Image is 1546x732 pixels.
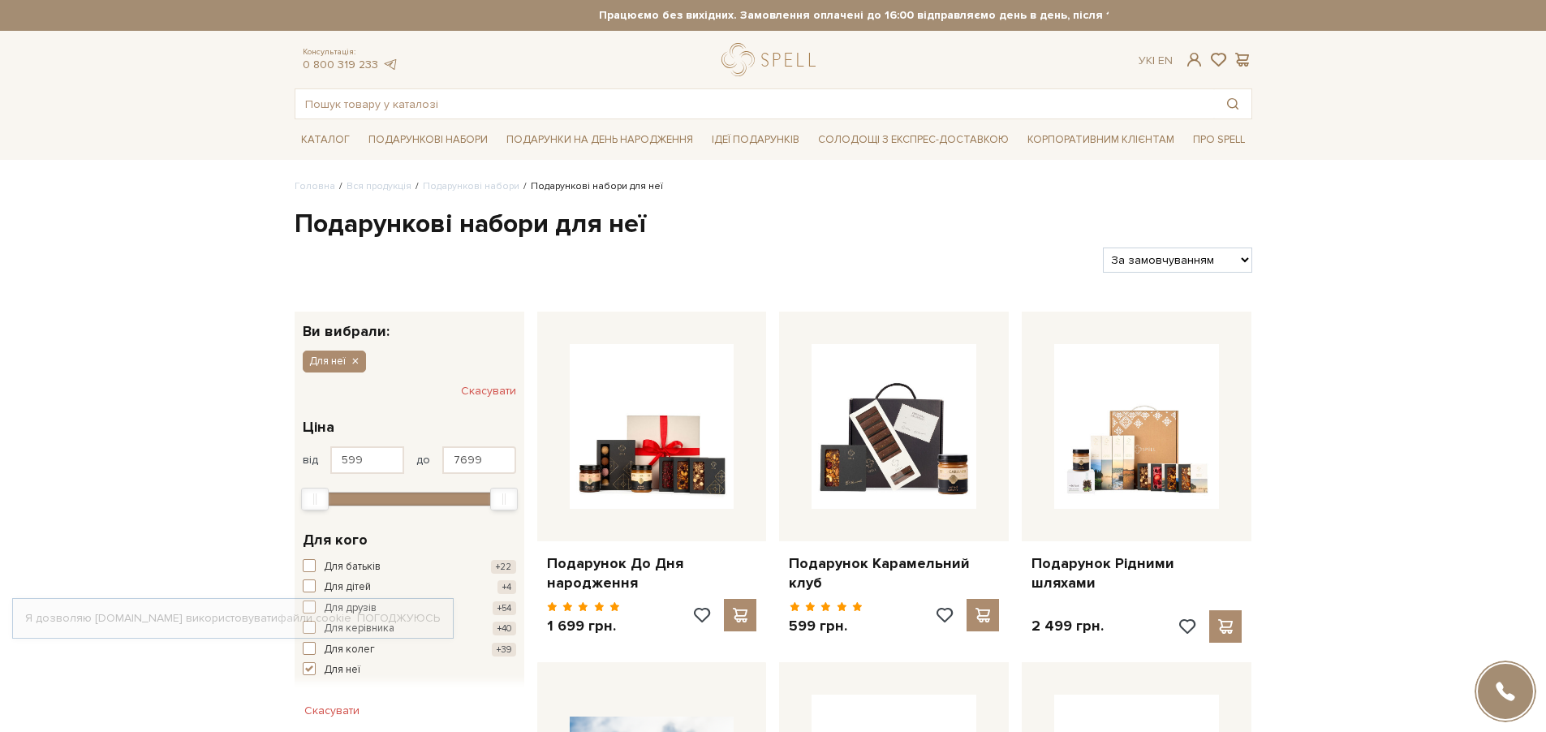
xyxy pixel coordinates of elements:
div: Ви вибрали: [295,312,524,338]
span: Для неї [309,354,346,368]
p: 599 грн. [789,617,863,635]
h1: Подарункові набори для неї [295,208,1252,242]
a: Подарунок Карамельний клуб [789,554,999,592]
a: Головна [295,180,335,192]
button: Пошук товару у каталозі [1214,89,1251,118]
button: Для неї [303,351,366,372]
div: Min [301,488,329,510]
button: Скасувати [461,378,516,404]
li: Подарункові набори для неї [519,179,663,194]
span: Для неї [324,662,360,678]
strong: Працюємо без вихідних. Замовлення оплачені до 16:00 відправляємо день в день, після 16:00 - насту... [438,8,1396,23]
button: Для колег +39 [303,642,516,658]
button: Для неї [303,662,516,678]
a: Погоджуюсь [357,611,440,626]
span: +39 [492,643,516,657]
a: logo [721,43,823,76]
span: Подарункові набори [362,127,494,153]
span: Консультація: [303,47,398,58]
a: Подарункові набори [423,180,519,192]
span: Показати ще 7 [303,687,393,701]
span: Для батьків [324,559,381,575]
span: від [303,453,318,467]
span: +22 [491,560,516,574]
a: Подарунок До Дня народження [547,554,757,592]
button: Для батьків +22 [303,559,516,575]
button: Показати ще 7 [303,687,393,703]
button: Для дітей +4 [303,579,516,596]
a: Корпоративним клієнтам [1021,126,1181,153]
input: Ціна [442,446,516,474]
span: Для дітей [324,579,371,596]
a: 0 800 319 233 [303,58,378,71]
input: Ціна [330,446,404,474]
span: +54 [493,601,516,615]
a: telegram [382,58,398,71]
div: Я дозволяю [DOMAIN_NAME] використовувати [13,611,453,626]
a: Подарунок Рідними шляхами [1031,554,1242,592]
a: Солодощі з експрес-доставкою [812,126,1015,153]
div: Max [490,488,518,510]
a: En [1158,54,1173,67]
p: 2 499 грн. [1031,617,1104,635]
a: файли cookie [278,611,351,625]
span: +40 [493,622,516,635]
span: Для кого [303,529,368,551]
a: Вся продукція [347,180,411,192]
p: 1 699 грн. [547,617,621,635]
div: Ук [1139,54,1173,68]
span: Каталог [295,127,356,153]
button: Скасувати [295,698,369,724]
span: | [1152,54,1155,67]
span: Ідеї подарунків [705,127,806,153]
span: Ціна [303,416,334,438]
span: Подарунки на День народження [500,127,700,153]
span: Про Spell [1186,127,1251,153]
span: Для колег [324,642,375,658]
span: +4 [497,580,516,594]
span: до [416,453,430,467]
input: Пошук товару у каталозі [295,89,1214,118]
